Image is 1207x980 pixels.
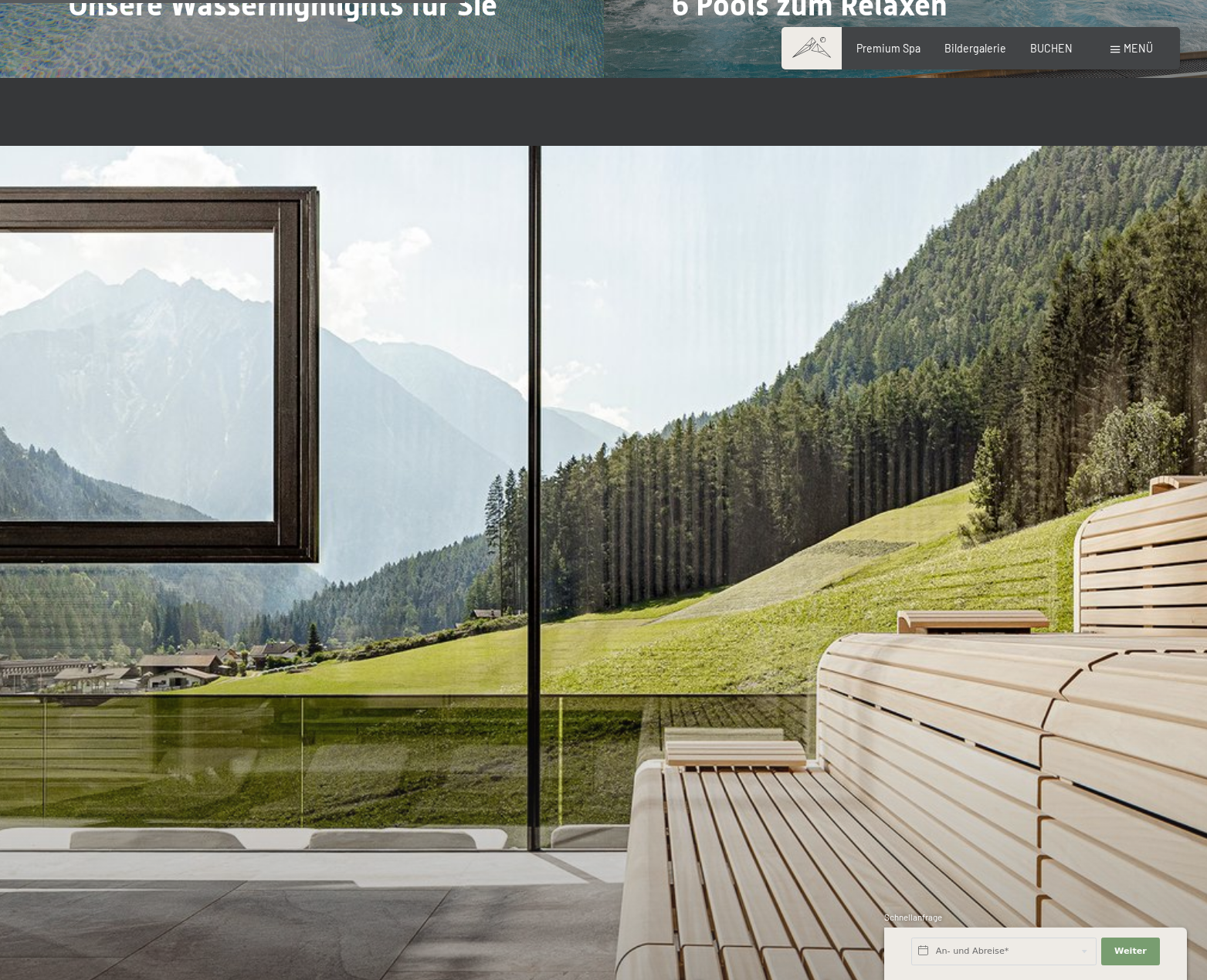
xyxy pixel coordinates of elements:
[884,912,942,922] span: Schnellanfrage
[856,42,921,55] a: Premium Spa
[944,42,1006,55] a: Bildergalerie
[1124,42,1153,55] span: Menü
[1114,945,1147,958] span: Weiter
[1030,42,1073,55] a: BUCHEN
[1101,938,1160,965] button: Weiter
